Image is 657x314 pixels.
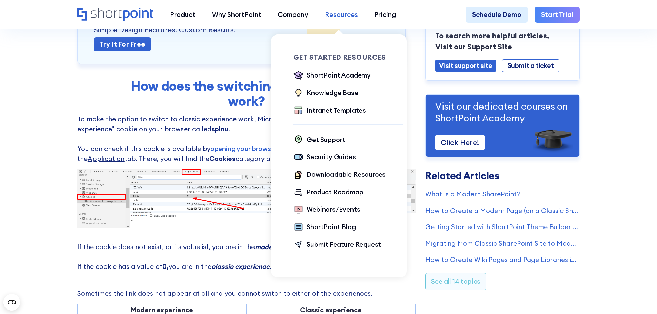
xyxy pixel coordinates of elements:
a: Pricing [366,7,405,23]
strong: 1 [206,243,209,251]
a: Knowledge Base [293,88,358,99]
a: Downloadable Resources [293,170,386,181]
p: Sometimes the link does not appear at all and you cannot switch to either of the experiences. [77,288,416,298]
a: How to Create a Modern Page (on a Classic SharePoint Site) [425,205,580,215]
a: Security Guides [293,152,356,163]
div: Knowledge Base [307,88,358,98]
h3: Related Articles [425,171,580,181]
a: Intranet Templates [293,105,366,117]
a: Submit a ticket [502,59,559,72]
a: How to Create Wiki Pages and Page Libraries in SharePoint [425,255,580,265]
strong: Modern experience [131,306,193,314]
div: Get Support [307,135,345,145]
strong: splnu [211,125,228,133]
a: Why ShortPoint [204,7,270,23]
div: Company [278,10,308,20]
a: Get Support [293,135,345,146]
div: Security Guides [307,152,356,162]
div: ShortPoint Blog [307,222,356,232]
a: Getting Started with ShortPoint Theme Builder - Classic SharePoint Sites (Part 1) [425,222,580,232]
p: To search more helpful articles, Visit our Support Site [435,30,570,52]
a: Try it for Free [94,37,151,51]
h2: How does the switching functionality work? [117,78,376,109]
div: Why ShortPoint [212,10,261,20]
a: Product [162,7,204,23]
iframe: Chat Widget [623,281,657,314]
div: Submit Feature Request [307,240,381,250]
a: Company [269,7,317,23]
div: Downloadable Resources [307,170,386,180]
strong: 0, [162,262,169,271]
div: Webinars/Events [307,204,360,214]
em: classic experience [211,262,270,271]
p: If the cookie does not exist, or its value is , you are in the . If the cookie has a value of you... [77,242,416,272]
a: Migrating from Classic SharePoint Site to Modern SharePoint Site (SharePoint Online) [425,238,580,248]
p: Visit our dedicated courses on ShortPoint Academy [435,100,570,124]
a: What Is a Modern SharePoint? [425,189,580,199]
button: Open CMP widget [3,294,20,311]
a: Click Here! [435,135,485,150]
a: See all 14 topics [425,273,486,290]
div: Intranet Templates [307,105,366,115]
div: Get Started Resources [293,54,403,61]
a: ShortPoint Blog [293,222,356,233]
div: Product [170,10,196,20]
a: Product Roadmap [293,187,363,198]
div: Resources [325,10,358,20]
a: ShortPoint Academy [293,70,371,81]
span: Application [88,154,125,163]
strong: Classic experience [300,306,362,314]
div: ShortPoint Academy [307,70,371,80]
a: Resources [317,7,366,23]
div: Product Roadmap [307,187,363,197]
a: Submit Feature Request [293,240,381,251]
a: Home [77,8,153,22]
a: Start Trial [535,7,580,23]
a: Visit support site [435,59,496,71]
a: opening your browser developer tool [210,144,323,153]
div: Pricing [374,10,396,20]
strong: Cookies [209,154,236,163]
a: Schedule Demo [466,7,528,23]
a: Webinars/Events [293,204,360,215]
p: To make the option to switch to classic experience work, Microsoft saves an "opt out of modern ex... [77,114,416,163]
em: modern experience [255,243,315,251]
